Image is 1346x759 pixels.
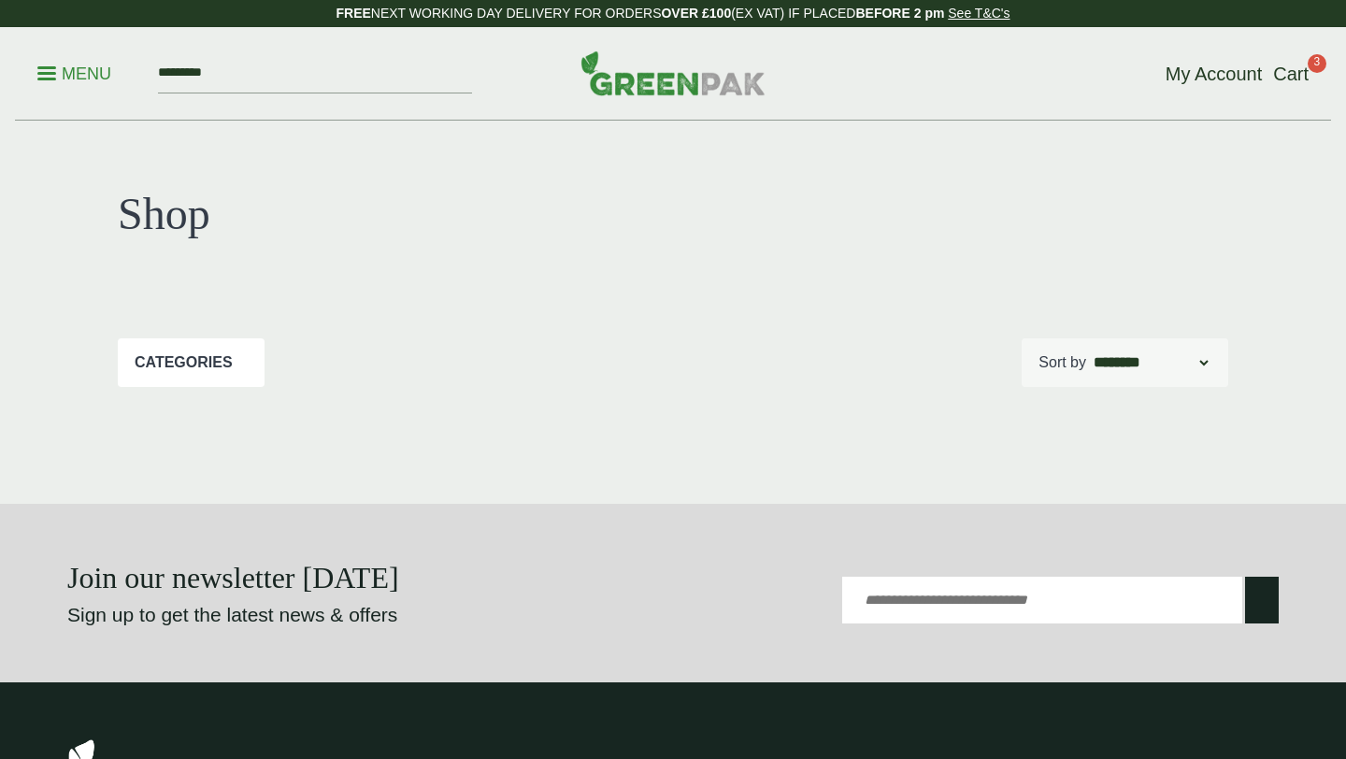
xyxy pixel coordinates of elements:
[855,6,944,21] strong: BEFORE 2 pm
[1090,351,1211,374] select: Shop order
[37,63,111,85] p: Menu
[1273,60,1309,88] a: Cart 3
[336,6,370,21] strong: FREE
[1308,54,1326,73] span: 3
[1166,64,1262,84] span: My Account
[135,351,233,374] p: Categories
[1273,64,1309,84] span: Cart
[37,63,111,81] a: Menu
[1166,60,1262,88] a: My Account
[948,6,1009,21] a: See T&C's
[1038,351,1086,374] p: Sort by
[661,6,731,21] strong: OVER £100
[580,50,766,95] img: GreenPak Supplies
[67,600,612,630] p: Sign up to get the latest news & offers
[67,561,399,594] strong: Join our newsletter [DATE]
[118,187,673,241] h1: Shop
